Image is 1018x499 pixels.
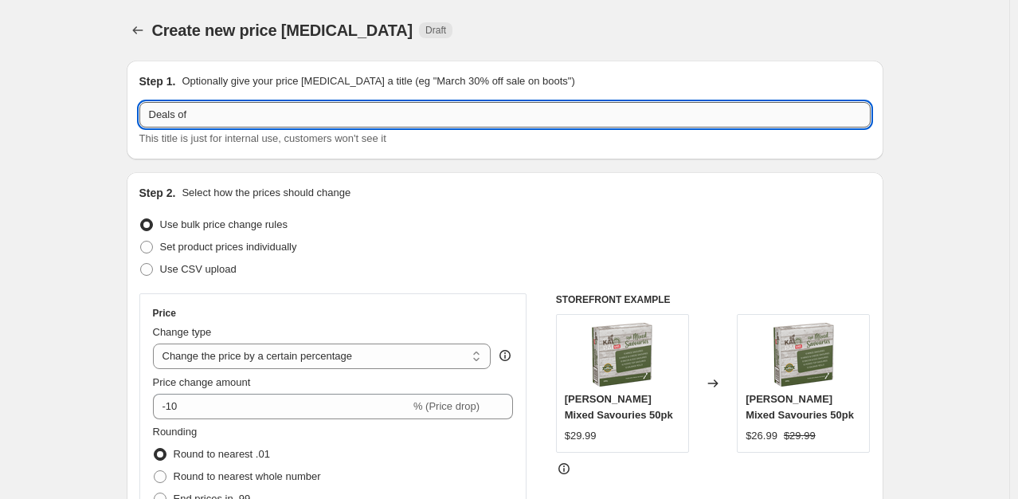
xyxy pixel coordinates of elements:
[556,293,871,306] h6: STOREFRONT EXAMPLE
[497,348,513,363] div: help
[152,22,413,39] span: Create new price [MEDICAL_DATA]
[182,185,350,201] p: Select how the prices should change
[139,185,176,201] h2: Step 2.
[153,394,410,419] input: -15
[590,323,654,387] img: KaiPaiMixedSavouries50pk_80x.png
[160,218,288,230] span: Use bulk price change rules
[174,470,321,482] span: Round to nearest whole number
[746,393,854,421] span: [PERSON_NAME] Mixed Savouries 50pk
[139,132,386,144] span: This title is just for internal use, customers won't see it
[565,393,673,421] span: [PERSON_NAME] Mixed Savouries 50pk
[153,426,198,438] span: Rounding
[784,428,816,444] strike: $29.99
[772,323,836,387] img: KaiPaiMixedSavouries50pk_80x.png
[746,428,777,444] div: $26.99
[425,24,446,37] span: Draft
[153,376,251,388] span: Price change amount
[174,448,270,460] span: Round to nearest .01
[160,263,237,275] span: Use CSV upload
[182,73,574,89] p: Optionally give your price [MEDICAL_DATA] a title (eg "March 30% off sale on boots")
[139,102,871,128] input: 30% off holiday sale
[565,428,597,444] div: $29.99
[413,400,480,412] span: % (Price drop)
[153,326,212,338] span: Change type
[160,241,297,253] span: Set product prices individually
[153,307,176,320] h3: Price
[139,73,176,89] h2: Step 1.
[127,19,149,41] button: Price change jobs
